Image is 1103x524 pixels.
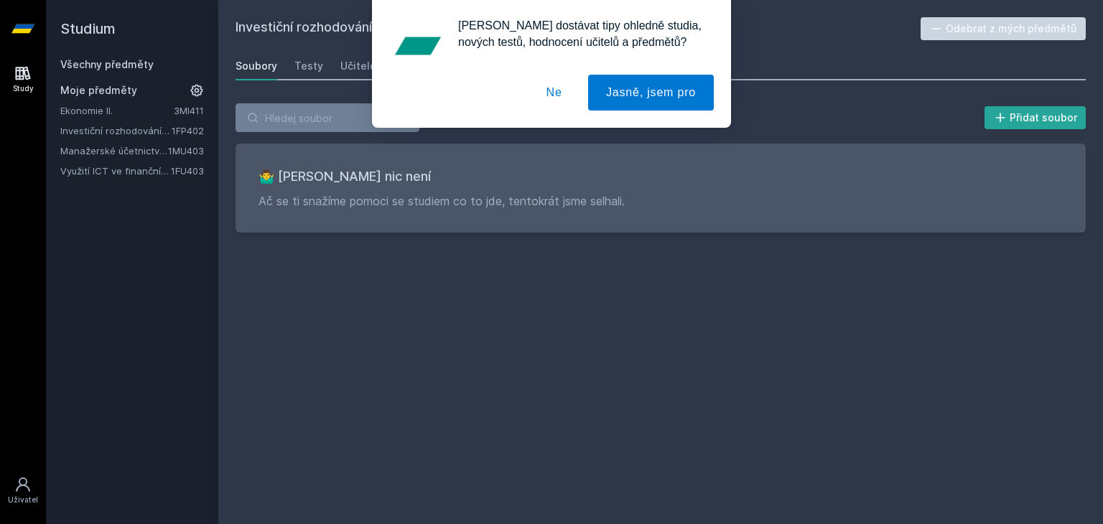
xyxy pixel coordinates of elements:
[259,192,1063,210] p: Ač se ti snažíme pomoci se studiem co to jde, tentokrát jsme selhali.
[3,469,43,513] a: Uživatel
[171,165,204,177] a: 1FU403
[60,144,168,158] a: Manažerské účetnictví II.
[60,123,172,138] a: Investiční rozhodování a dlouhodobé financování
[172,125,204,136] a: 1FP402
[447,17,714,50] div: [PERSON_NAME] dostávat tipy ohledně studia, nových testů, hodnocení učitelů a předmětů?
[389,17,447,75] img: notification icon
[259,167,1063,187] h3: 🤷‍♂️ [PERSON_NAME] nic není
[8,495,38,505] div: Uživatel
[60,164,171,178] a: Využití ICT ve finančním účetnictví
[588,75,714,111] button: Jasně, jsem pro
[529,75,580,111] button: Ne
[168,145,204,156] a: 1MU403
